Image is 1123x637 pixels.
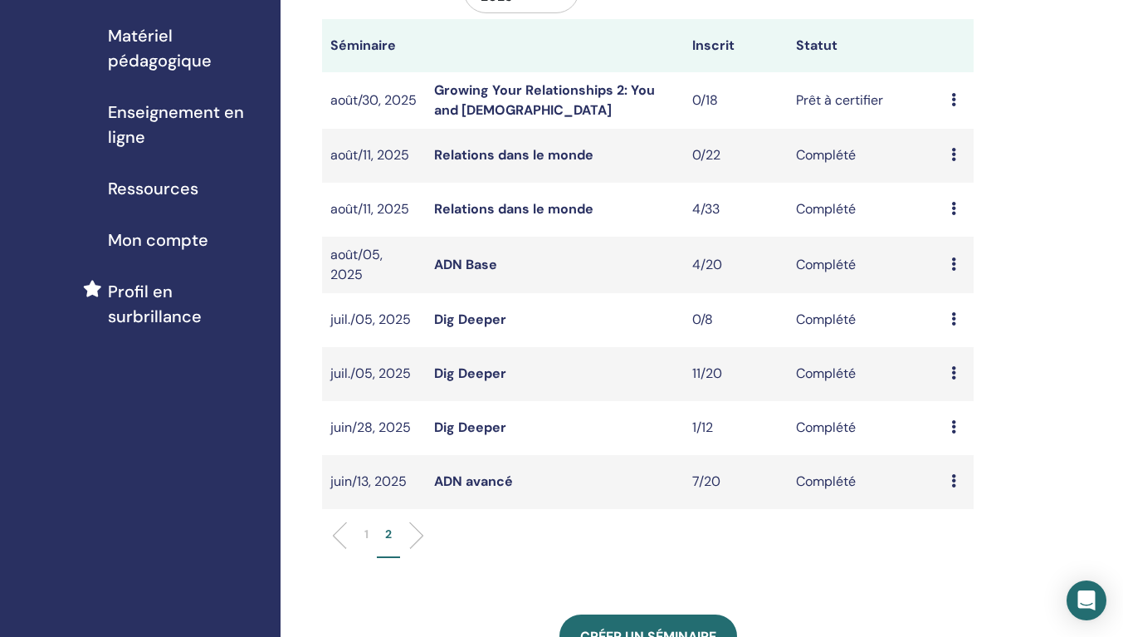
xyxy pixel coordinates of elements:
[434,365,506,382] a: Dig Deeper
[434,146,593,164] a: Relations dans le monde
[322,129,426,183] td: août/11, 2025
[788,19,943,72] th: Statut
[322,401,426,455] td: juin/28, 2025
[684,183,788,237] td: 4/33
[322,347,426,401] td: juil./05, 2025
[434,419,506,436] a: Dig Deeper
[322,237,426,293] td: août/05, 2025
[788,129,943,183] td: Complété
[434,311,506,328] a: Dig Deeper
[684,401,788,455] td: 1/12
[788,401,943,455] td: Complété
[684,293,788,347] td: 0/8
[684,347,788,401] td: 11/20
[684,129,788,183] td: 0/22
[385,526,392,543] p: 2
[322,19,426,72] th: Séminaire
[108,176,198,201] span: Ressources
[788,347,943,401] td: Complété
[788,72,943,129] td: Prêt à certifier
[788,293,943,347] td: Complété
[322,455,426,509] td: juin/13, 2025
[108,100,267,149] span: Enseignement en ligne
[322,183,426,237] td: août/11, 2025
[108,279,267,329] span: Profil en surbrillance
[788,455,943,509] td: Complété
[108,228,208,252] span: Mon compte
[108,23,267,73] span: Matériel pédagogique
[684,19,788,72] th: Inscrit
[322,293,426,347] td: juil./05, 2025
[1067,581,1106,620] div: Open Intercom Messenger
[684,72,788,129] td: 0/18
[788,183,943,237] td: Complété
[684,237,788,293] td: 4/20
[788,237,943,293] td: Complété
[434,200,593,218] a: Relations dans le monde
[684,455,788,509] td: 7/20
[434,256,497,273] a: ADN Base
[434,81,655,119] a: Growing Your Relationships 2: You and [DEMOGRAPHIC_DATA]
[364,526,369,543] p: 1
[434,473,513,490] a: ADN avancé
[322,72,426,129] td: août/30, 2025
